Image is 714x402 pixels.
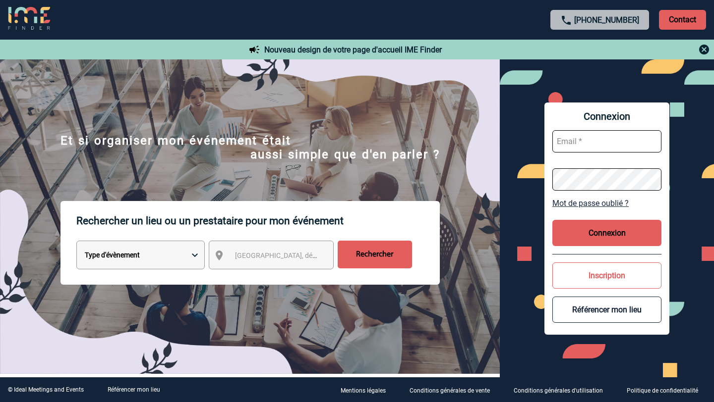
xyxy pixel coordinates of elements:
[574,15,639,25] a: [PHONE_NUMBER]
[108,386,160,393] a: Référencer mon lieu
[514,387,603,394] p: Conditions générales d'utilisation
[560,14,572,26] img: call-24-px.png
[410,387,490,394] p: Conditions générales de vente
[627,387,698,394] p: Politique de confidentialité
[338,241,412,268] input: Rechercher
[552,297,661,323] button: Référencer mon lieu
[619,385,714,395] a: Politique de confidentialité
[402,385,506,395] a: Conditions générales de vente
[552,110,661,122] span: Connexion
[506,385,619,395] a: Conditions générales d'utilisation
[341,387,386,394] p: Mentions légales
[552,130,661,152] input: Email *
[552,262,661,289] button: Inscription
[659,10,706,30] p: Contact
[333,385,402,395] a: Mentions légales
[76,201,440,241] p: Rechercher un lieu ou un prestataire pour mon événement
[552,220,661,246] button: Connexion
[235,251,373,259] span: [GEOGRAPHIC_DATA], département, région...
[8,386,84,393] div: © Ideal Meetings and Events
[552,199,661,208] a: Mot de passe oublié ?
